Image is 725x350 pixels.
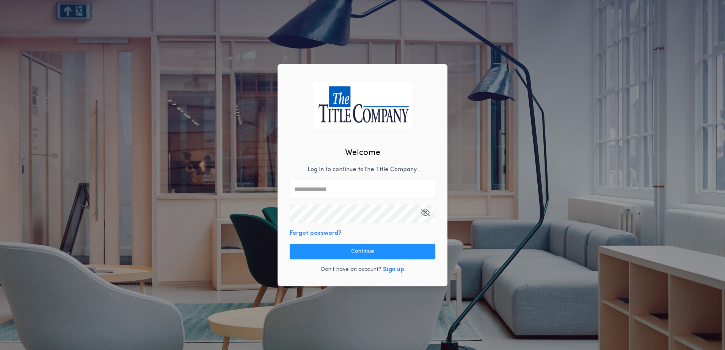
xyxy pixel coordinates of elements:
button: Open Keeper Popup [421,205,430,223]
img: logo [313,82,412,128]
button: Sign up [383,265,404,274]
input: Open Keeper Popup [290,205,435,223]
h2: Welcome [345,147,380,159]
button: Continue [290,244,435,259]
p: Don't have an account? [321,266,381,273]
p: Log in to continue to The Title Company . [308,165,418,174]
button: Forgot password? [290,229,342,238]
